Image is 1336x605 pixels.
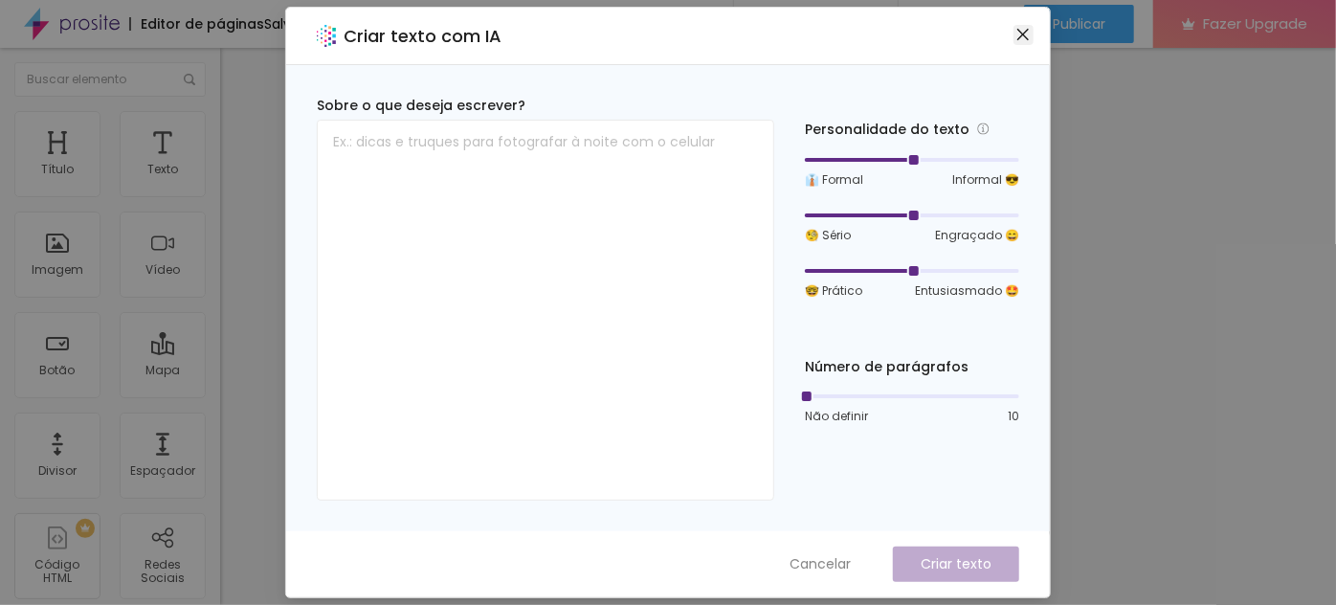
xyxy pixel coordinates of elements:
[1015,27,1031,42] span: close
[805,227,851,244] span: 🧐 Sério
[805,282,862,300] span: 🤓 Prático
[1013,25,1034,45] button: Close
[805,171,863,189] span: 👔 Formal
[893,547,1019,582] button: Criar texto
[790,554,851,574] span: Cancelar
[915,282,1019,300] span: Entusiasmado 🤩
[805,408,868,425] span: Não definir
[1008,408,1019,425] span: 10
[770,547,870,582] button: Cancelar
[317,96,774,116] div: Sobre o que deseja escrever?
[805,357,1019,377] div: Número de parágrafos
[935,227,1019,244] span: Engraçado 😄
[805,119,1019,141] div: Personalidade do texto
[952,171,1019,189] span: Informal 😎
[344,23,501,49] h2: Criar texto com IA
